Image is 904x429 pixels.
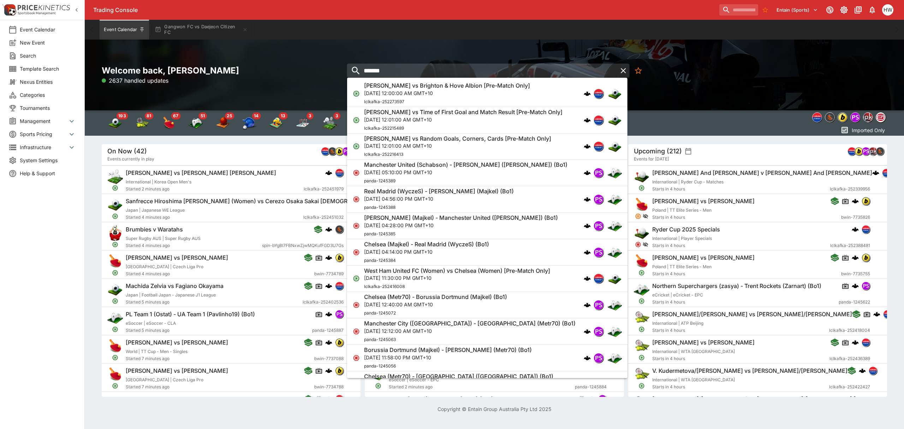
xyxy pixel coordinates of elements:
[328,147,337,155] div: sportingsolutions
[18,12,56,15] img: Sportsbook Management
[364,267,550,275] h6: West Ham United FC (Women) vs Chelsea (Women) [Pre-Match Only]
[20,104,76,112] span: Tournaments
[325,282,332,289] img: logo-cerberus.svg
[364,82,530,89] h6: [PERSON_NAME] vs Brighton & Hove Albion [Pre-Match Only]
[335,225,344,234] div: sportingsolutions
[279,112,287,119] span: 13
[862,254,870,261] img: bwin.png
[364,152,403,157] span: lclkafka-252216413
[353,143,360,150] svg: Open
[869,147,877,155] img: pricekinetics.png
[652,169,872,177] h6: [PERSON_NAME] And [PERSON_NAME] v [PERSON_NAME] And [PERSON_NAME]
[364,125,404,131] span: lclkafka-252215489
[829,383,870,390] span: lclkafka-252422427
[364,258,396,263] span: panda-1245384
[862,339,870,346] img: lclkafka.png
[608,245,622,259] img: esports.png
[594,168,603,177] img: pandascore.png
[829,327,870,334] span: lclkafka-252418004
[225,112,234,119] span: 25
[852,226,859,233] div: cerberus
[325,226,332,233] div: cerberus
[364,135,551,142] h6: [PERSON_NAME] vs Random Goals, Corners, Cards [Pre-Match Only]
[634,310,649,325] img: tennis.png
[863,113,873,122] img: pricekinetics.png
[594,115,603,125] div: lclkafka
[652,186,830,193] span: Starts in 4 hours
[594,194,603,204] div: pandascore
[126,186,304,193] span: Started 2 minutes ago
[107,310,123,325] img: esports.png
[825,113,834,122] img: sportingsolutions.jpeg
[594,141,603,151] div: lclkafka
[304,186,344,193] span: lclkafka-252451979
[652,282,821,290] h6: Northern Superchargers (zasya) - Trent Rockets (Zarnart) (Bo1)
[144,112,153,119] span: 81
[353,196,360,203] svg: Closed
[364,205,395,210] span: panda-1245388
[364,108,563,116] h6: [PERSON_NAME] vs Time of First Goal and Match Result [Pre-Match Only]
[838,113,847,122] img: bwin.png
[608,166,622,180] img: esports.png
[594,221,603,230] img: pandascore.png
[314,270,344,277] span: bwin-7734789
[634,366,649,382] img: tennis.png
[162,116,176,130] img: table_tennis
[364,214,558,222] h6: [PERSON_NAME] (Majkel) - Manchester United ([PERSON_NAME]) (Bo1)
[594,274,603,283] img: lclkafka.png
[252,112,261,119] span: 14
[882,169,890,177] img: lclkafka.png
[862,147,870,155] div: pandascore
[862,197,870,205] img: bwin.png
[135,116,149,130] div: Tennis
[126,395,233,403] h6: Eastern Football Team vs Hong Kong FC
[652,236,712,241] span: International | Player Specials
[829,355,870,362] span: lclkafka-252436389
[323,116,337,130] div: Badminton
[760,4,771,16] button: No Bookmarks
[198,112,207,119] span: 51
[364,195,514,202] p: [DATE] 04:56:00 PM GMT+10
[859,367,866,374] img: logo-cerberus.svg
[584,354,591,362] img: logo-cerberus.svg
[335,310,343,318] img: pandascore.png
[242,116,256,130] div: Baseball
[876,112,886,122] div: sportsradar
[20,117,67,125] span: Management
[307,112,314,119] span: 3
[126,169,276,177] h6: [PERSON_NAME] vs [PERSON_NAME] [PERSON_NAME]
[635,213,641,219] svg: Suspended
[112,213,118,219] svg: Open
[126,179,191,184] span: International | Korea Open Men's
[107,366,123,382] img: table_tennis.png
[634,253,649,269] img: table_tennis.png
[852,127,885,134] p: Imported Only
[719,4,758,16] input: search
[584,117,591,124] div: cerberus
[162,116,176,130] div: Table Tennis
[652,242,830,249] span: Starts in 4 hours
[353,249,360,256] svg: Closed
[321,147,329,155] img: lclkafka.png
[347,64,617,78] input: search
[325,395,332,402] img: logo-cerberus.svg
[323,116,337,130] img: badminton
[652,179,724,184] span: International | Ryder Cup - Matches
[303,214,344,221] span: lclkafka-252451032
[335,339,343,346] img: bwin.png
[2,3,16,17] img: PriceKinetics Logo
[823,4,836,16] button: Connected to PK
[242,116,256,130] img: baseball
[631,64,645,78] button: No Bookmarks
[20,143,67,151] span: Infrastructure
[852,4,864,16] button: Documentation
[364,116,563,123] p: [DATE] 12:01:00 AM GMT+10
[608,298,622,312] img: esports.png
[872,169,879,176] div: cerberus
[18,5,70,10] img: PriceKinetics
[863,112,873,122] div: pricekinetics
[848,147,856,155] img: lclkafka.png
[642,213,648,219] svg: Hidden
[314,355,344,362] span: bwin-7737088
[652,264,712,269] span: Poland | TT Elite Series - Men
